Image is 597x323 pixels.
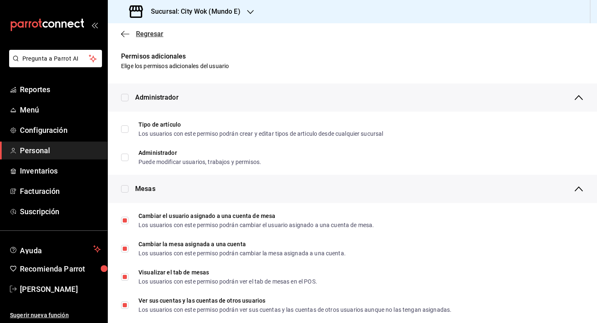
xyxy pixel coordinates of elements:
[138,279,317,284] div: Los usuarios con este permiso podrán ver el tab de mesas en el POS.
[138,241,346,247] div: Cambiar la mesa asignada a una cuenta
[138,298,451,303] div: Ver sus cuentas y las cuentas de otros usuarios
[20,263,101,274] span: Recomienda Parrot
[9,50,102,67] button: Pregunta a Parrot AI
[138,269,317,275] div: Visualizar el tab de mesas
[135,93,179,103] span: Administrador
[108,62,597,70] p: Elige los permisos adicionales del usuario
[10,311,101,320] span: Sugerir nueva función
[138,250,346,256] div: Los usuarios con este permiso podrán cambiar la mesa asignada a una cuenta.
[138,159,261,165] div: Puede modificar usuarios, trabajos y permisos.
[91,22,98,28] button: open_drawer_menu
[138,213,374,219] div: Cambiar el usuario asignado a una cuenta de mesa
[20,244,90,254] span: Ayuda
[20,284,101,295] span: [PERSON_NAME]
[6,60,102,69] a: Pregunta a Parrot AI
[20,206,101,217] span: Suscripción
[20,145,101,156] span: Personal
[20,186,101,197] span: Facturación
[22,54,89,63] span: Pregunta a Parrot AI
[138,307,451,313] div: Los usuarios con este permiso podrán ver sus cuentas y las cuentas de otros usuarios aunque no la...
[20,125,101,136] span: Configuración
[20,165,101,176] span: Inventarios
[136,30,163,38] span: Regresar
[20,84,101,95] span: Reportes
[138,150,261,156] div: Administrador
[144,7,240,17] h3: Sucursal: City Wok (Mundo E)
[138,122,383,127] div: Tipo de artículo
[121,30,163,38] button: Regresar
[138,131,383,137] div: Los usuarios con este permiso podrán crear y editar tipos de articulo desde cualquier sucursal
[20,104,101,115] span: Menú
[135,184,155,194] span: Mesas
[138,222,374,228] div: Los usuarios con este permiso podrán cambiar el usuario asignado a una cuenta de mesa.
[108,51,597,62] h6: Permisos adicionales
